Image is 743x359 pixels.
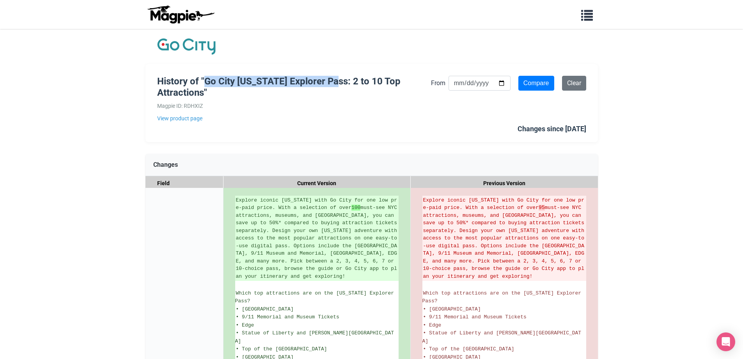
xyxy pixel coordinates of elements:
ins: Explore iconic [US_STATE] with Go City for one low pre-paid price. With a selection of over must-... [236,196,398,280]
span: Which top attractions are on the [US_STATE] Explorer Pass? [235,290,397,304]
h1: History of "Go City [US_STATE] Explorer Pass: 2 to 10 Top Attractions" [157,76,431,98]
a: Clear [562,76,586,91]
span: • Statue of Liberty and [PERSON_NAME][GEOGRAPHIC_DATA] [422,330,582,344]
span: • 9/11 Memorial and Museum Tickets [423,314,527,320]
span: • [GEOGRAPHIC_DATA] [423,306,481,312]
img: logo-ab69f6fb50320c5b225c76a69d11143b.png [145,5,216,24]
span: • Statue of Liberty and [PERSON_NAME][GEOGRAPHIC_DATA] [235,330,394,344]
span: • Edge [236,322,254,328]
strong: 100 [351,205,360,211]
span: • 9/11 Memorial and Museum Tickets [236,314,339,320]
img: Company Logo [157,37,216,56]
strong: 95 [539,205,545,211]
div: Magpie ID: RDHXIZ [157,102,431,110]
div: Previous Version [411,176,598,191]
label: From [431,78,445,88]
div: Field [145,176,223,191]
span: • Edge [423,322,442,328]
span: • Top of the [GEOGRAPHIC_DATA] [236,346,327,352]
span: • [GEOGRAPHIC_DATA] [236,306,294,312]
a: View product page [157,114,431,123]
span: Which top attractions are on the [US_STATE] Explorer Pass? [422,290,584,304]
del: Explore iconic [US_STATE] with Go City for one low pre-paid price. With a selection of over must-... [423,196,585,280]
input: Compare [518,76,554,91]
div: Changes since [DATE] [518,123,586,135]
div: Open Intercom Messenger [716,332,735,351]
div: Changes [145,154,598,176]
span: • Top of the [GEOGRAPHIC_DATA] [423,346,514,352]
div: Current Version [223,176,411,191]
